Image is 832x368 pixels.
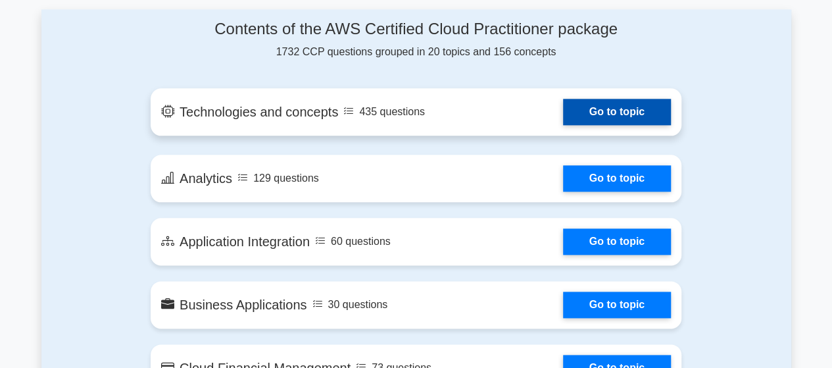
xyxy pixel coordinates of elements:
a: Go to topic [563,228,671,255]
a: Go to topic [563,99,671,125]
a: Go to topic [563,292,671,318]
div: 1732 CCP questions grouped in 20 topics and 156 concepts [151,20,681,60]
a: Go to topic [563,165,671,192]
h4: Contents of the AWS Certified Cloud Practitioner package [151,20,681,39]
